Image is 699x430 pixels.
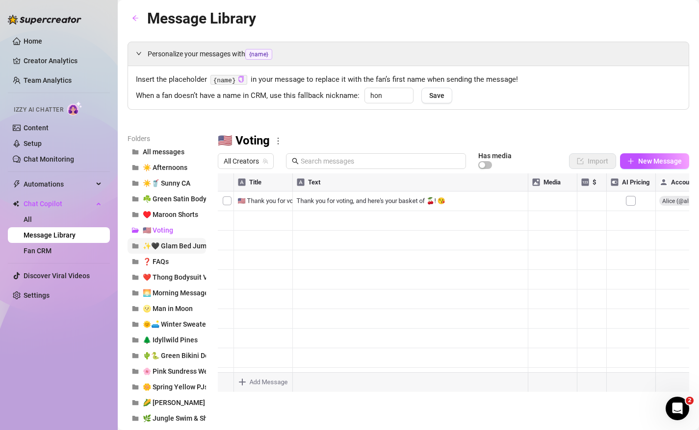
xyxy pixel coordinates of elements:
[292,158,299,165] span: search
[132,148,139,155] span: folder
[24,196,93,212] span: Chat Copilot
[143,226,173,234] span: 🇺🇸 Voting
[666,397,689,420] iframe: Intercom live chat
[147,7,256,30] article: Message Library
[638,157,682,165] span: New Message
[128,222,206,238] button: 🇺🇸 Voting
[143,336,198,344] span: 🌲 Idyllwild Pines
[301,156,460,167] input: Search messages
[128,269,206,285] button: ❤️ Thong Bodysuit Vid
[128,363,206,379] button: 🌸 Pink Sundress Welcome
[143,383,208,391] span: 🌼 Spring Yellow PJs
[132,164,139,171] span: folder
[686,397,694,405] span: 2
[24,231,76,239] a: Message Library
[128,410,206,426] button: 🌿 Jungle Swim & Shower
[24,76,72,84] a: Team Analytics
[24,155,74,163] a: Chat Monitoring
[128,316,206,332] button: 🌞🛋️ Winter Sweater Sunbask
[132,415,139,422] span: folder
[132,211,139,218] span: folder
[143,195,240,203] span: ☘️ Green Satin Bodysuit Nudes
[128,285,206,301] button: 🌅 Morning Messages
[128,238,206,254] button: ✨🖤 Glam Bed Jump
[128,395,206,410] button: 🌽 [PERSON_NAME]
[132,242,139,249] span: folder
[132,15,139,22] span: arrow-left
[132,321,139,328] span: folder
[24,247,52,255] a: Fan CRM
[67,101,82,116] img: AI Chatter
[128,191,206,207] button: ☘️ Green Satin Bodysuit Nudes
[14,105,63,115] span: Izzy AI Chatter
[143,242,210,250] span: ✨🖤 Glam Bed Jump
[128,144,206,160] button: All messages
[143,289,212,297] span: 🌅 Morning Messages
[478,153,512,159] article: Has media
[238,76,244,82] span: copy
[24,291,50,299] a: Settings
[132,274,139,281] span: folder
[132,227,139,234] span: folder-open
[136,74,681,86] span: Insert the placeholder in your message to replace it with the fan’s first name when sending the m...
[24,37,42,45] a: Home
[128,301,206,316] button: 🌝 Man in Moon
[143,352,259,359] span: 🌵🐍 Green Bikini Desert Stagecoach
[238,76,244,83] button: Click to Copy
[128,379,206,395] button: 🌼 Spring Yellow PJs
[143,320,236,328] span: 🌞🛋️ Winter Sweater Sunbask
[132,180,139,187] span: folder
[132,195,139,202] span: folder
[128,254,206,269] button: ❓ FAQs
[24,176,93,192] span: Automations
[128,133,206,144] article: Folders
[132,383,139,390] span: folder
[132,368,139,375] span: folder
[429,92,444,99] span: Save
[24,215,32,223] a: All
[143,414,223,422] span: 🌿 Jungle Swim & Shower
[128,348,206,363] button: 🌵🐍 Green Bikini Desert Stagecoach
[620,153,689,169] button: New Message
[218,133,270,149] h3: 🇺🇸 Voting
[128,332,206,348] button: 🌲 Idyllwild Pines
[136,50,142,56] span: expanded
[627,158,634,165] span: plus
[262,158,268,164] span: team
[128,175,206,191] button: ☀️🥤 Sunny CA
[143,148,184,156] span: All messages
[128,160,206,175] button: ☀️ Afternoons
[8,15,81,24] img: logo-BBDzfeDw.svg
[569,153,616,169] button: Import
[143,164,187,171] span: ☀️ Afternoons
[13,180,21,188] span: thunderbolt
[132,352,139,359] span: folder
[132,305,139,312] span: folder
[128,42,689,66] div: Personalize your messages with{name}
[143,211,198,218] span: ♥️ Maroon Shorts
[24,272,90,280] a: Discover Viral Videos
[143,273,213,281] span: ❤️ Thong Bodysuit Vid
[148,48,681,60] span: Personalize your messages with
[24,53,102,69] a: Creator Analytics
[132,399,139,406] span: folder
[421,88,452,103] button: Save
[210,75,247,85] code: {name}
[245,49,272,60] span: {name}
[143,179,190,187] span: ☀️🥤 Sunny CA
[132,289,139,296] span: folder
[143,305,193,312] span: 🌝 Man in Moon
[274,137,283,145] span: more
[132,258,139,265] span: folder
[24,140,42,147] a: Setup
[143,258,169,265] span: ❓ FAQs
[24,124,49,132] a: Content
[224,154,268,168] span: All Creators
[128,207,206,222] button: ♥️ Maroon Shorts
[143,367,227,375] span: 🌸 Pink Sundress Welcome
[132,336,139,343] span: folder
[136,90,360,102] span: When a fan doesn’t have a name in CRM, use this fallback nickname:
[143,399,205,406] span: 🌽 [PERSON_NAME]
[13,200,19,207] img: Chat Copilot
